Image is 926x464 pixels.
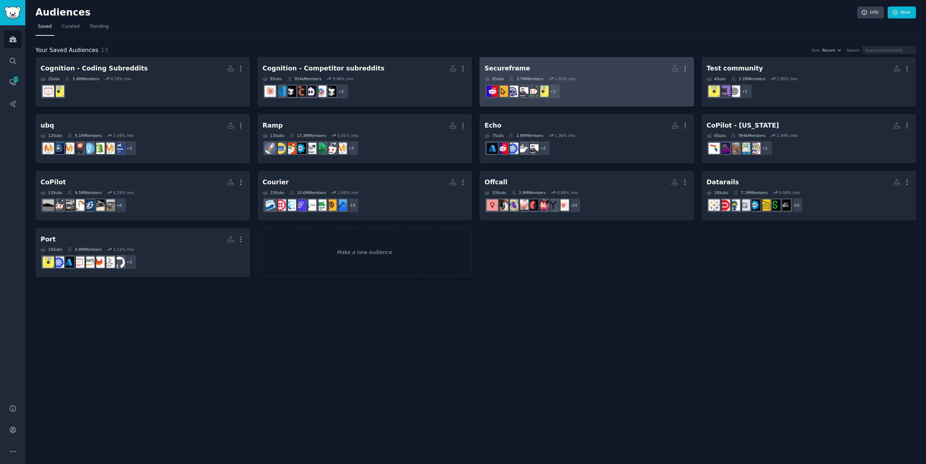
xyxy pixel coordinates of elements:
[275,86,286,97] img: vscode
[759,199,770,211] img: PowerBI
[537,199,549,211] img: endocrinology
[709,143,720,154] img: florida
[749,143,760,154] img: WestPalmBeach
[547,199,559,211] img: Rheumatology
[263,133,284,138] div: 13 Sub s
[315,86,326,97] img: CopilotPro
[263,64,385,73] div: Cognition - Competitor subreddits
[285,86,296,97] img: cursor
[729,143,740,154] img: fortlauderdale
[822,48,835,53] span: Recent
[707,64,763,73] div: Test community
[265,199,276,211] img: Emailmarketing
[41,190,62,195] div: 13 Sub s
[63,199,74,211] img: classiccars
[114,257,125,268] img: github
[338,133,358,138] div: 0.81 % /mo
[733,190,768,195] div: 7.1M Members
[729,199,740,211] img: Netsuite
[777,133,798,138] div: 1.49 % /mo
[35,114,250,164] a: ubq12Subs9.1MMembers1.34% /mo+4FacebookAdsadvertisingshopifyEntrepreneurecommerceAskMarketingdigi...
[122,141,137,156] div: + 4
[295,143,306,154] img: ERP
[258,228,472,278] a: Make a new audience
[305,199,316,211] img: flutterhelp
[822,48,842,53] button: Recent
[729,86,740,97] img: OpenAI
[779,199,791,211] img: FinancialCareers
[93,257,105,268] img: gitlab
[335,199,347,211] img: iOSProgramming
[479,114,694,164] a: Echo7Subs2.8MMembers1.36% /mo+2mspdockerkubernetescybersecurityAZURE
[93,199,105,211] img: FordMaverickTruck
[315,143,326,154] img: excel
[83,143,94,154] img: Entrepreneur
[517,143,528,154] img: docker
[43,199,54,211] img: cars
[707,178,739,187] div: Datarails
[263,178,289,187] div: Courier
[338,190,358,195] div: 1.08 % /mo
[53,86,64,97] img: ExperiencedDevs
[485,76,504,81] div: 8 Sub s
[702,114,916,164] a: CoPilot - [US_STATE]6Subs994kMembers1.49% /mo+1WestPalmBeachBrowardfortlauderdaleMiamiflorida
[485,133,504,138] div: 7 Sub s
[295,199,306,211] img: FlutterFlow
[479,57,694,107] a: Secureframe8Subs3.7MMembers1.83% /mo+2ExperiencedDevssysadminmspCMMCCyberSecurityAdvicecybersecurity
[295,86,306,97] img: ClaudeCode
[43,257,54,268] img: ExperiencedDevs
[258,57,472,107] a: Cognition - Competitor subreddits8Subs954kMembers9.86% /mo+1CursorAICopilotProCLineClaudeCodecurs...
[258,114,472,164] a: Ramp13Subs13.3MMembers0.81% /mo+5advertisingsalesexcelFPandAERPAccountingCreditCardsstartups
[305,86,316,97] img: CLine
[59,21,82,36] a: Curated
[511,190,546,195] div: 2.8M Members
[103,199,115,211] img: ChevyTrucks
[487,86,498,97] img: cybersecurity
[101,47,108,53] span: 13
[63,143,74,154] img: AskMarketing
[53,143,64,154] img: digital_marketing
[545,84,561,99] div: + 2
[325,86,337,97] img: CursorAI
[344,198,359,213] div: + 15
[485,121,502,130] div: Echo
[35,7,857,18] h2: Audiences
[777,76,798,81] div: 2.95 % /mo
[103,257,115,268] img: git
[507,199,518,211] img: Hematology
[122,254,137,270] div: + 2
[315,199,326,211] img: androiddev
[739,143,750,154] img: Broward
[53,257,64,268] img: kubernetes
[769,199,781,211] img: Sage
[566,198,581,213] div: + 25
[41,247,62,252] div: 10 Sub s
[4,73,22,91] a: 229
[788,198,803,213] div: + 10
[289,133,326,138] div: 13.3M Members
[35,228,250,278] a: Port10Subs4.8MMembers1.11% /mo+2githubgitgitlabawswebdevAZUREkubernetesExperiencedDevs
[38,23,52,30] span: Saved
[83,257,94,268] img: aws
[555,133,575,138] div: 1.36 % /mo
[111,198,127,213] div: + 6
[487,199,498,211] img: obgyn
[35,21,54,36] a: Saved
[67,247,102,252] div: 4.8M Members
[527,86,538,97] img: sysadmin
[287,76,322,81] div: 954k Members
[265,86,276,97] img: ClaudeAI
[73,199,84,211] img: askcarsales
[113,247,134,252] div: 1.11 % /mo
[479,171,694,220] a: Offcall33Subs2.8MMembers0.88% /mo+25infectiousdiseaseRheumatologyendocrinologynephrologyGastroent...
[103,143,115,154] img: advertising
[13,77,19,82] span: 229
[812,48,820,53] div: Sort
[497,86,508,97] img: CyberSecurityAdvice
[265,143,276,154] img: startups
[73,257,84,268] img: webdev
[53,199,64,211] img: regularcarreviews
[847,48,860,53] div: Search
[263,190,284,195] div: 23 Sub s
[779,190,800,195] div: 0.94 % /mo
